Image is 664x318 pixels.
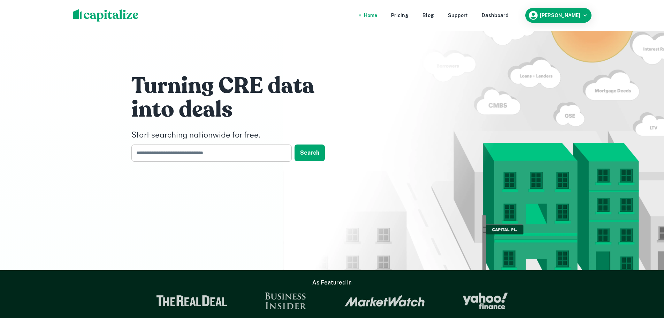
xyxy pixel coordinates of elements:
[482,12,509,19] a: Dashboard
[344,295,425,307] img: Market Watch
[391,12,409,19] a: Pricing
[131,72,341,100] h1: Turning CRE data
[540,13,580,18] h6: [PERSON_NAME]
[73,9,139,22] img: capitalize-logo.png
[629,262,664,296] iframe: Chat Widget
[156,295,227,306] img: The Real Deal
[265,293,307,309] img: Business Insider
[463,293,508,309] img: Yahoo Finance
[422,12,434,19] a: Blog
[312,279,352,287] h6: As Featured In
[448,12,468,19] a: Support
[131,129,341,142] h4: Start searching nationwide for free.
[295,145,325,161] button: Search
[525,8,592,23] button: [PERSON_NAME]
[364,12,377,19] a: Home
[131,96,341,124] h1: into deals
